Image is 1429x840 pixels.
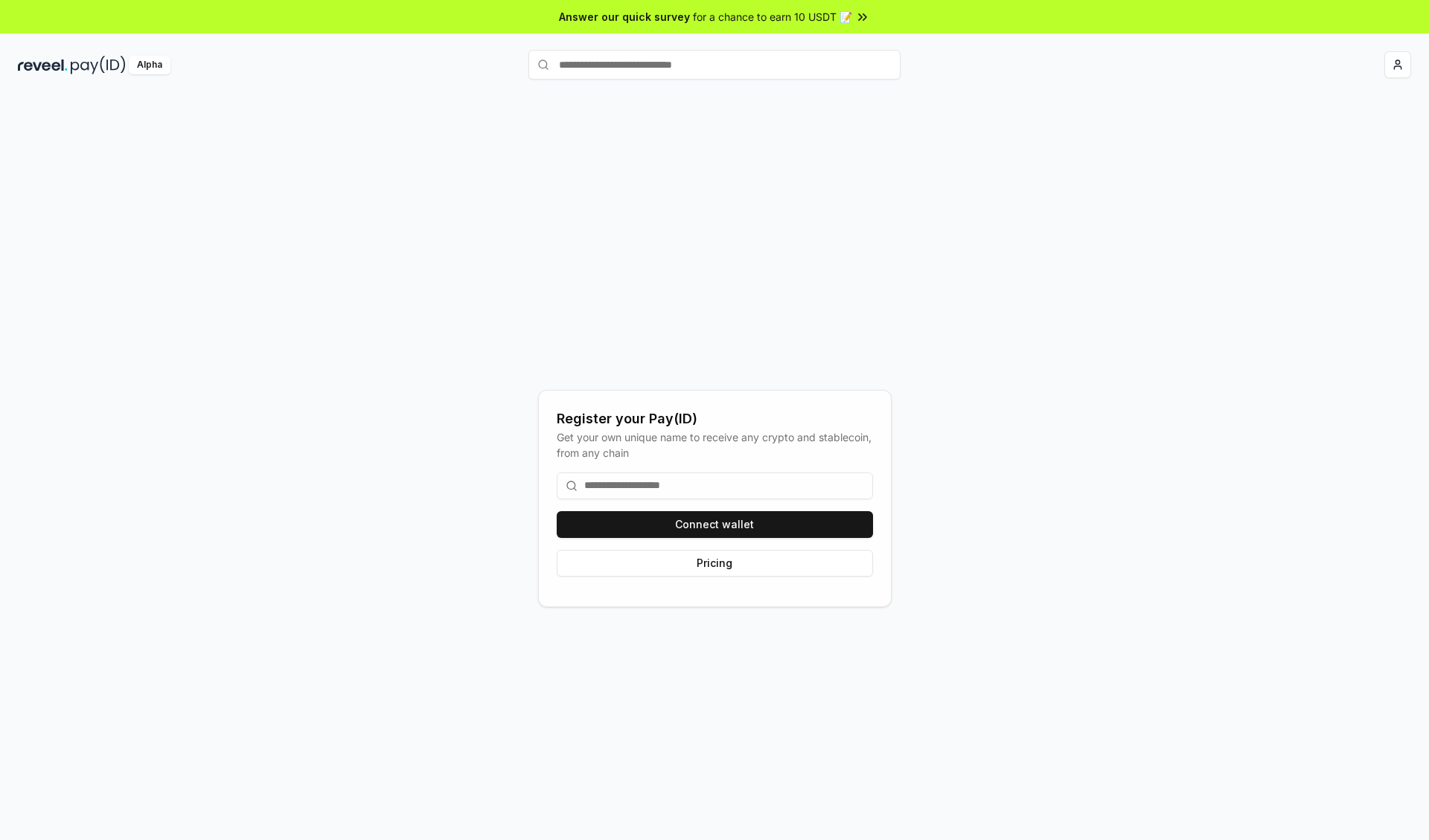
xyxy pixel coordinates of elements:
button: Pricing [557,550,873,577]
img: pay_id [71,56,126,74]
span: Answer our quick survey [559,9,690,25]
button: Connect wallet [557,511,873,538]
div: Get your own unique name to receive any crypto and stablecoin, from any chain [557,429,873,461]
img: reveel_dark [18,56,68,74]
span: for a chance to earn 10 USDT 📝 [693,9,852,25]
div: Alpha [129,56,170,74]
div: Register your Pay(ID) [557,408,873,429]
